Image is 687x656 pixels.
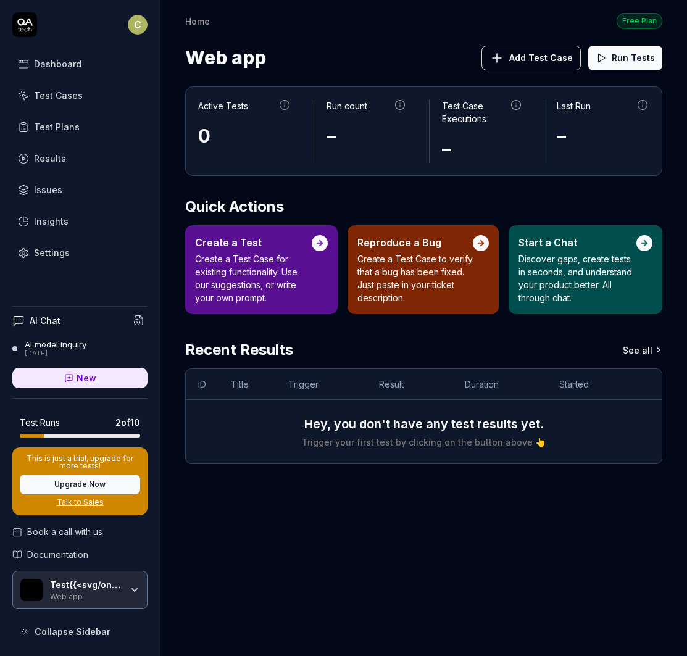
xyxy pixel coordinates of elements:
[518,252,636,304] p: Discover gaps, create tests in seconds, and understand your product better. All through chat.
[12,548,148,561] a: Documentation
[50,591,122,600] div: Web app
[276,369,367,400] th: Trigger
[12,115,148,139] a: Test Plans
[547,369,637,400] th: Started
[588,46,662,70] button: Run Tests
[34,246,70,259] div: Settings
[518,235,636,250] div: Start a Chat
[12,52,148,76] a: Dashboard
[34,89,83,102] div: Test Cases
[27,525,102,538] span: Book a call with us
[195,252,312,304] p: Create a Test Case for existing functionality. Use our suggestions, or write your own prompt.
[12,209,148,233] a: Insights
[185,339,293,361] h2: Recent Results
[34,120,80,133] div: Test Plans
[327,99,367,112] div: Run count
[12,525,148,538] a: Book a call with us
[195,235,312,250] div: Create a Test
[50,579,122,591] div: Test{{<svg/onload=alert(1)>}}
[34,215,69,228] div: Insights
[12,339,148,358] a: AI model inquiry[DATE]
[304,415,544,433] h3: Hey, you don't have any test results yet.
[20,579,43,601] img: Test{{<svg/onload=alert(1)>}} Logo
[185,41,266,74] span: Web app
[12,619,148,644] button: Collapse Sidebar
[509,51,573,64] span: Add Test Case
[34,152,66,165] div: Results
[12,571,148,609] button: Test{{<svg/onload=alert(1)>}} LogoTest{{<svg/onload=alert(1)>}}Web app
[12,83,148,107] a: Test Cases
[357,235,473,250] div: Reproduce a Bug
[128,15,148,35] span: C
[198,122,291,150] div: 0
[20,417,60,428] h5: Test Runs
[185,196,662,218] h2: Quick Actions
[186,369,219,400] th: ID
[219,369,276,400] th: Title
[481,46,581,70] button: Add Test Case
[557,122,649,150] div: –
[12,146,148,170] a: Results
[115,416,140,429] span: 2 of 10
[20,497,140,508] a: Talk to Sales
[20,475,140,494] button: Upgrade Now
[452,369,547,400] th: Duration
[30,314,60,327] h4: AI Chat
[20,455,140,470] p: This is just a trial, upgrade for more tests!
[327,122,407,150] div: –
[617,13,662,29] div: Free Plan
[77,372,96,384] span: New
[25,349,86,358] div: [DATE]
[34,57,81,70] div: Dashboard
[557,99,591,112] div: Last Run
[185,15,210,27] div: Home
[442,99,511,125] div: Test Case Executions
[12,241,148,265] a: Settings
[12,368,148,388] a: New
[302,436,546,449] div: Trigger your first test by clicking on the button above 👆
[128,12,148,37] button: C
[27,548,88,561] span: Documentation
[35,625,110,638] span: Collapse Sidebar
[12,178,148,202] a: Issues
[617,12,662,29] button: Free Plan
[34,183,62,196] div: Issues
[198,99,248,112] div: Active Tests
[442,135,522,163] div: –
[357,252,473,304] p: Create a Test Case to verify that a bug has been fixed. Just paste in your ticket description.
[367,369,452,400] th: Result
[25,339,86,349] div: AI model inquiry
[623,339,662,361] a: See all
